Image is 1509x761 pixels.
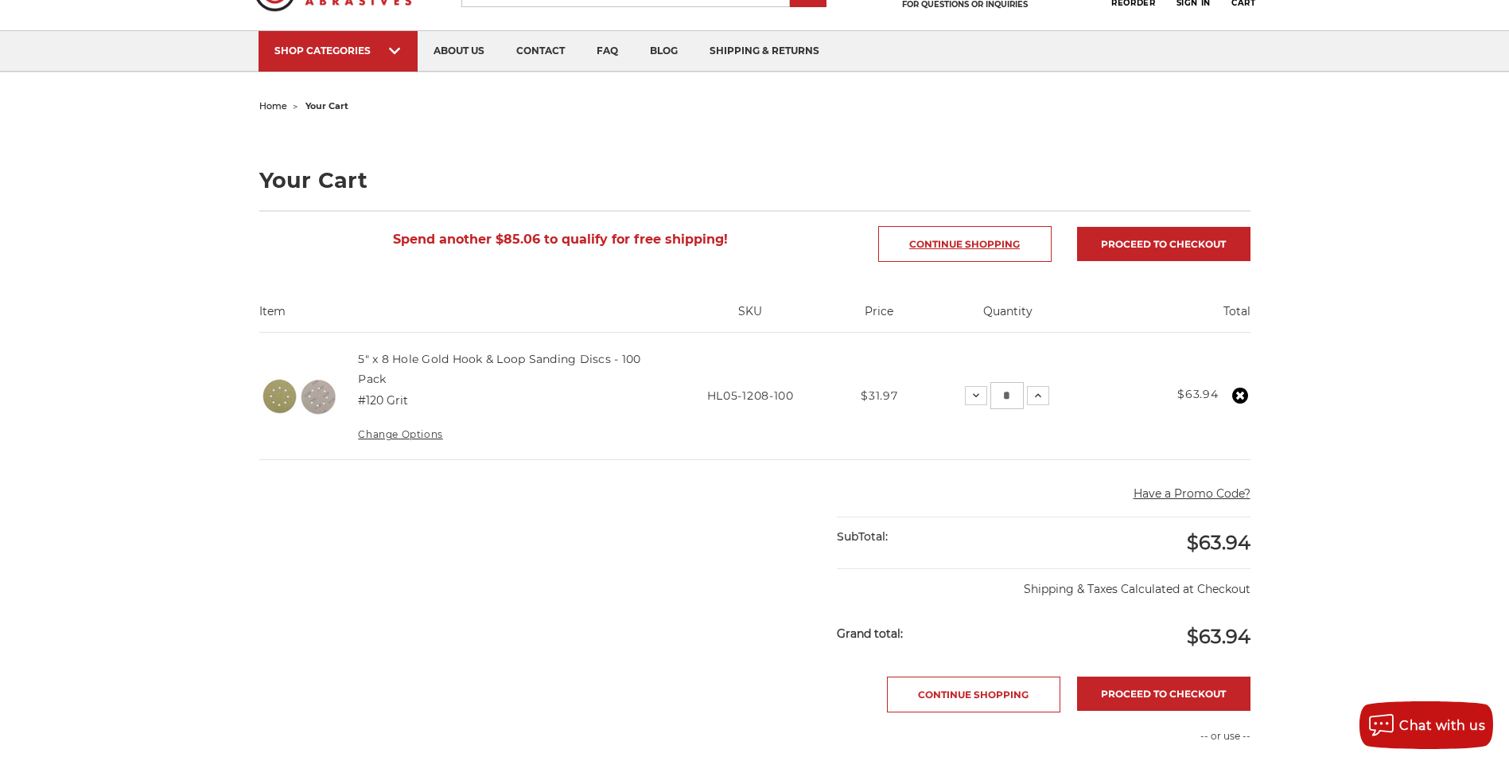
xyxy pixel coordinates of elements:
[358,392,408,409] dd: #120 Grit
[837,568,1250,598] p: Shipping & Taxes Calculated at Checkout
[581,31,634,72] a: faq
[1052,729,1250,743] p: -- or use --
[837,517,1044,556] div: SubTotal:
[358,352,640,385] a: 5" x 8 Hole Gold Hook & Loop Sanding Discs - 100 Pack
[358,428,442,440] a: Change Options
[1099,303,1250,332] th: Total
[1187,531,1250,554] span: $63.94
[1077,677,1250,711] a: Proceed to checkout
[1359,701,1493,749] button: Chat with us
[393,232,728,247] span: Spend another $85.06 to qualify for free shipping!
[837,626,903,641] strong: Grand total:
[861,388,897,403] span: $31.97
[274,45,402,57] div: SHOP CATEGORIES
[1134,486,1250,502] button: Have a Promo Code?
[918,303,1099,332] th: Quantity
[418,31,500,72] a: about us
[887,677,1060,712] a: Continue Shopping
[259,170,1250,191] h1: Your Cart
[500,31,581,72] a: contact
[694,31,835,72] a: shipping & returns
[990,382,1024,409] input: 5" x 8 Hole Gold Hook & Loop Sanding Discs - 100 Pack Quantity:
[1187,625,1250,648] span: $63.94
[1077,227,1250,261] a: Proceed to checkout
[305,100,348,111] span: your cart
[707,388,794,403] span: HL05-1208-100
[1177,387,1218,401] strong: $63.94
[659,303,841,332] th: SKU
[841,303,917,332] th: Price
[259,303,660,332] th: Item
[878,226,1052,262] a: Continue Shopping
[1399,718,1485,733] span: Chat with us
[634,31,694,72] a: blog
[259,100,287,111] a: home
[259,357,339,436] img: 5 inch 8 hole gold velcro disc stack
